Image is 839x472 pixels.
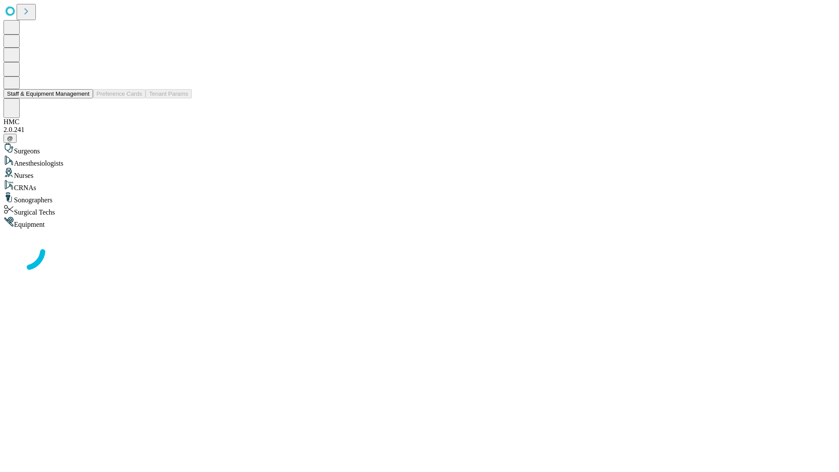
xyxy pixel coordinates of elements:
[3,167,836,180] div: Nurses
[146,89,192,98] button: Tenant Params
[3,134,17,143] button: @
[3,216,836,229] div: Equipment
[3,89,93,98] button: Staff & Equipment Management
[93,89,146,98] button: Preference Cards
[3,118,836,126] div: HMC
[3,143,836,155] div: Surgeons
[3,126,836,134] div: 2.0.241
[3,204,836,216] div: Surgical Techs
[3,192,836,204] div: Sonographers
[7,135,13,142] span: @
[3,180,836,192] div: CRNAs
[3,155,836,167] div: Anesthesiologists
